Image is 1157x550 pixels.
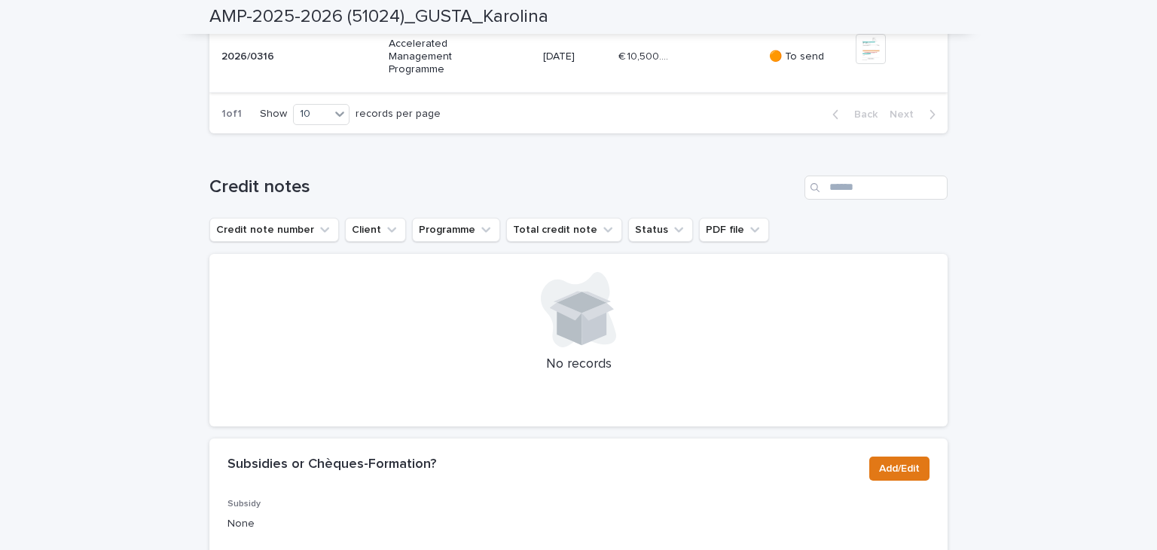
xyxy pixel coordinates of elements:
[356,108,441,121] p: records per page
[820,108,884,121] button: Back
[209,218,339,242] button: Credit note number
[227,457,436,473] h2: Subsidies or Chèques-Formation?
[890,109,923,120] span: Next
[845,109,878,120] span: Back
[345,218,406,242] button: Client
[506,218,622,242] button: Total credit note
[869,457,930,481] button: Add/Edit
[227,500,261,509] span: Subsidy
[389,38,496,75] p: Accelerated Management Programme
[412,218,500,242] button: Programme
[294,106,330,122] div: 10
[804,176,948,200] input: Search
[209,21,948,92] tr: 2026/03162026/0316 Accelerated Management Programme[DATE]€ 10,500.00€ 10,500.00 🟠 To send
[209,96,254,133] p: 1 of 1
[209,176,798,198] h1: Credit notes
[227,356,930,373] p: No records
[260,108,287,121] p: Show
[227,516,569,532] p: None
[884,108,948,121] button: Next
[209,6,548,28] h2: AMP-2025-2026 (51024)_GUSTA_Karolina
[618,47,675,63] p: € 10,500.00
[221,47,277,63] p: 2026/0316
[628,218,693,242] button: Status
[769,50,844,63] p: 🟠 To send
[543,50,606,63] p: [DATE]
[879,461,920,476] span: Add/Edit
[699,218,769,242] button: PDF file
